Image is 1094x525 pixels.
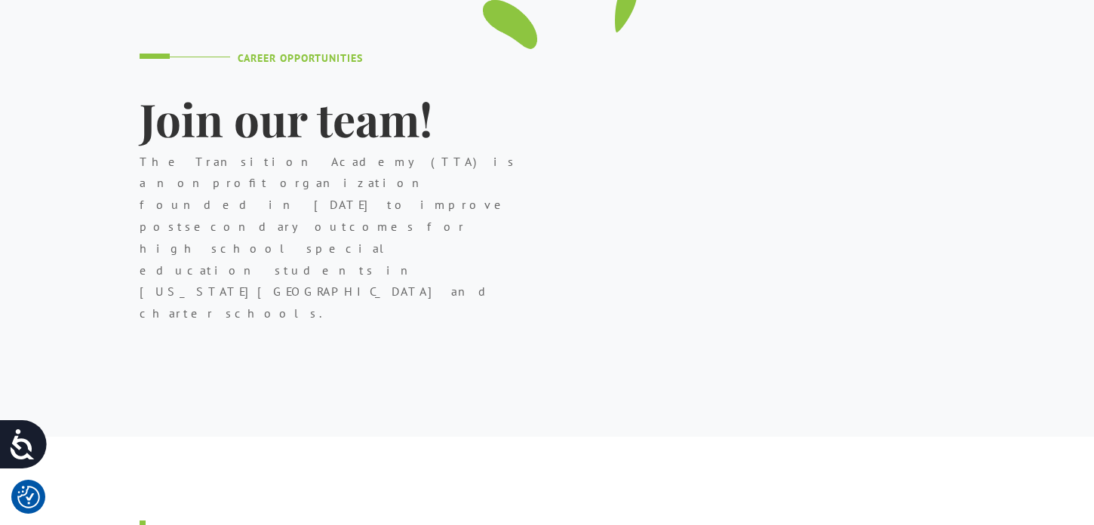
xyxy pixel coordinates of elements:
[17,486,40,508] img: Revisit consent button
[140,151,524,324] p: The Transition Academy (TTA) is a nonprofit organization founded in [DATE] to improve postseconda...
[140,94,524,151] h1: Join our team!
[238,53,524,71] h4: Career Opportunities
[17,486,40,508] button: Cookie Settings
